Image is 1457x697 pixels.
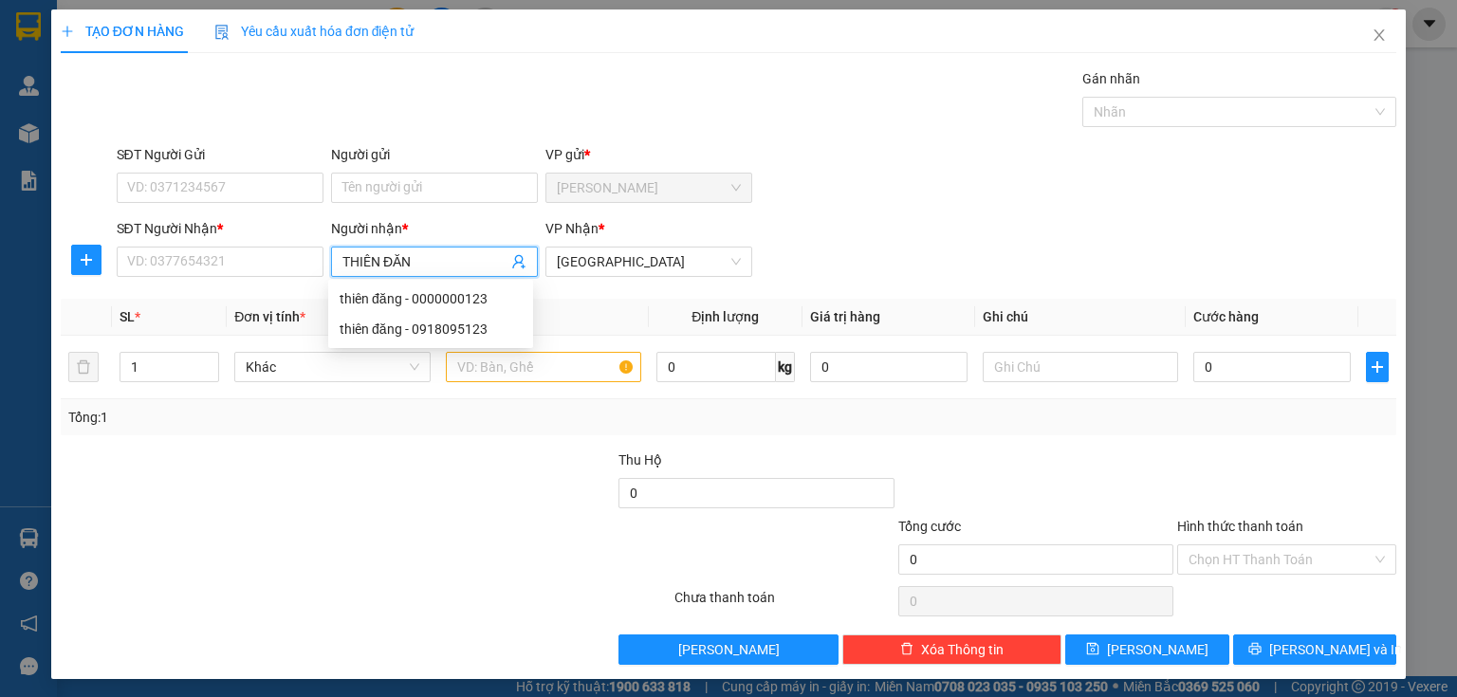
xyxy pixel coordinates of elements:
span: [PERSON_NAME] và In [1269,639,1402,660]
div: SĐT Người Gửi [117,144,323,165]
span: Sài Gòn [557,248,741,276]
span: Đơn vị tính [234,309,305,324]
span: Xóa Thông tin [921,639,1004,660]
input: Ghi Chú [983,352,1178,382]
span: VP Nhận [545,221,599,236]
span: user-add [511,254,526,269]
span: plus [1367,359,1388,375]
button: save[PERSON_NAME] [1065,634,1229,665]
span: Thu Hộ [618,452,662,468]
button: Close [1353,9,1406,63]
div: SĐT Người Nhận [117,218,323,239]
input: 0 [810,352,968,382]
button: [PERSON_NAME] [618,634,838,665]
button: plus [71,245,101,275]
div: thiên đăng - 0000000123 [328,284,533,314]
div: Người nhận [331,218,538,239]
span: close [1372,28,1387,43]
button: plus [1366,352,1389,382]
th: Ghi chú [975,299,1186,336]
label: Gán nhãn [1082,71,1140,86]
div: thiên đăng - 0000000123 [340,288,522,309]
div: Chưa thanh toán [673,587,895,620]
button: deleteXóa Thông tin [842,634,1061,665]
div: Tổng: 1 [68,407,563,428]
span: SL [120,309,135,324]
img: icon [214,25,230,40]
span: Giá trị hàng [810,309,880,324]
span: Định lượng [692,309,759,324]
span: plus [72,252,101,267]
span: TẠO ĐƠN HÀNG [61,24,184,39]
span: [PERSON_NAME] [678,639,780,660]
span: Yêu cầu xuất hóa đơn điện tử [214,24,415,39]
span: printer [1248,642,1262,657]
button: delete [68,352,99,382]
span: delete [900,642,913,657]
button: printer[PERSON_NAME] và In [1233,634,1397,665]
span: Cước hàng [1193,309,1259,324]
div: Người gửi [331,144,538,165]
label: Hình thức thanh toán [1177,519,1303,534]
input: VD: Bàn, Ghế [446,352,641,382]
span: Phan Rang [557,174,741,202]
span: save [1086,642,1099,657]
div: VP gửi [545,144,752,165]
span: [PERSON_NAME] [1107,639,1208,660]
span: kg [776,352,795,382]
span: Tổng cước [898,519,961,534]
span: Khác [246,353,418,381]
div: thiên đăng - 0918095123 [328,314,533,344]
span: plus [61,25,74,38]
div: thiên đăng - 0918095123 [340,319,522,339]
